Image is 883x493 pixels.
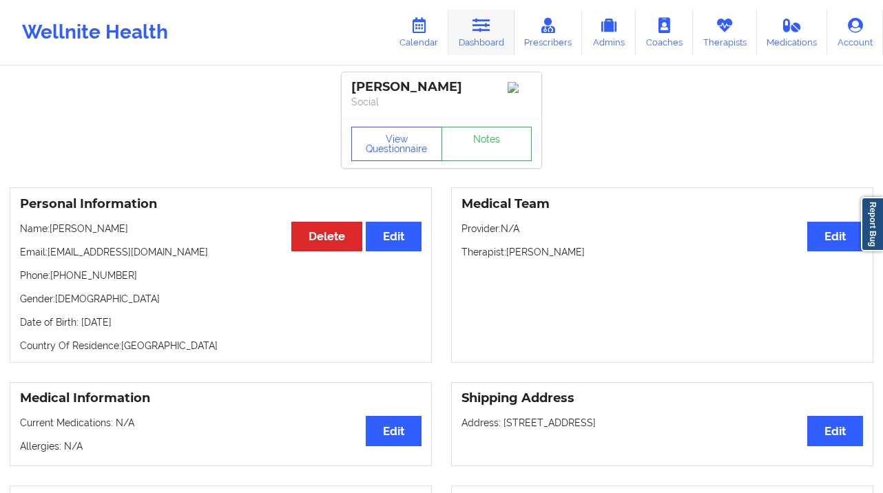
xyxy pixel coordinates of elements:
[636,10,693,55] a: Coaches
[461,245,863,259] p: Therapist: [PERSON_NAME]
[461,222,863,235] p: Provider: N/A
[291,222,362,251] button: Delete
[515,10,583,55] a: Prescribers
[351,95,532,109] p: Social
[461,390,863,406] h3: Shipping Address
[20,416,422,430] p: Current Medications: N/A
[441,127,532,161] a: Notes
[366,416,422,445] button: Edit
[389,10,448,55] a: Calendar
[20,339,422,353] p: Country Of Residence: [GEOGRAPHIC_DATA]
[20,439,422,453] p: Allergies: N/A
[861,197,883,251] a: Report Bug
[20,222,422,235] p: Name: [PERSON_NAME]
[807,416,863,445] button: Edit
[461,196,863,212] h3: Medical Team
[827,10,883,55] a: Account
[20,196,422,212] h3: Personal Information
[351,127,442,161] button: View Questionnaire
[461,416,863,430] p: Address: [STREET_ADDRESS]
[20,269,422,282] p: Phone: [PHONE_NUMBER]
[807,222,863,251] button: Edit
[20,390,422,406] h3: Medical Information
[366,222,422,251] button: Edit
[351,79,532,95] div: [PERSON_NAME]
[20,245,422,259] p: Email: [EMAIL_ADDRESS][DOMAIN_NAME]
[757,10,828,55] a: Medications
[448,10,515,55] a: Dashboard
[508,82,532,93] img: Image%2Fplaceholer-image.png
[20,315,422,329] p: Date of Birth: [DATE]
[693,10,757,55] a: Therapists
[582,10,636,55] a: Admins
[20,292,422,306] p: Gender: [DEMOGRAPHIC_DATA]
